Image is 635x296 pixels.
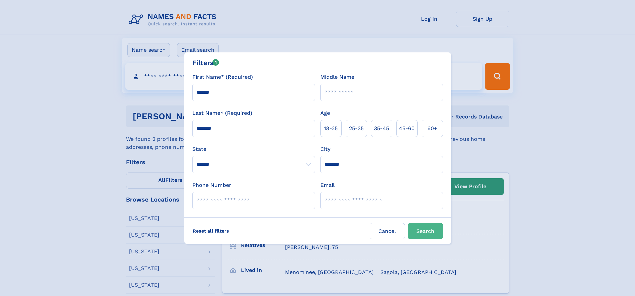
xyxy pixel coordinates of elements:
label: Age [320,109,330,117]
label: First Name* (Required) [192,73,253,81]
label: Reset all filters [188,223,233,239]
span: 60+ [427,124,437,132]
label: City [320,145,330,153]
label: Cancel [370,223,405,239]
label: Middle Name [320,73,354,81]
label: Email [320,181,335,189]
label: Last Name* (Required) [192,109,252,117]
button: Search [408,223,443,239]
span: 25‑35 [349,124,364,132]
div: Filters [192,58,219,68]
span: 18‑25 [324,124,338,132]
label: Phone Number [192,181,231,189]
span: 35‑45 [374,124,389,132]
span: 45‑60 [399,124,415,132]
label: State [192,145,315,153]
